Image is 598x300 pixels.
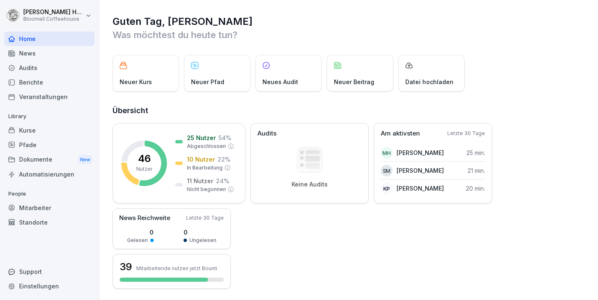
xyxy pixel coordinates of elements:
[4,110,95,123] p: Library
[216,177,229,185] p: 24 %
[405,77,453,86] p: Datei hochladen
[127,228,154,237] p: 0
[381,147,392,159] div: MH
[447,130,485,137] p: Letzte 30 Tage
[187,133,216,142] p: 25 Nutzer
[127,237,148,244] p: Gelesen
[381,183,392,194] div: KP
[218,155,230,164] p: 22 %
[4,152,95,167] a: DokumenteNew
[4,279,95,293] a: Einstellungen
[186,214,224,222] p: Letzte 30 Tage
[4,264,95,279] div: Support
[397,184,444,193] p: [PERSON_NAME]
[189,237,216,244] p: Ungelesen
[381,129,420,138] p: Am aktivsten
[136,265,217,271] p: Mitarbeitende nutzen jetzt Bounti
[4,167,95,181] a: Automatisierungen
[136,165,152,173] p: Nutzer
[120,77,152,86] p: Neuer Kurs
[262,77,298,86] p: Neues Audit
[4,215,95,230] a: Standorte
[138,154,151,164] p: 46
[468,166,485,175] p: 21 min.
[120,260,132,274] h3: 39
[119,213,170,223] p: News Reichweite
[4,123,95,138] a: Kurse
[4,90,95,104] a: Veranstaltungen
[23,16,84,22] p: Bloomell Coffeehouse
[4,201,95,215] a: Mitarbeiter
[397,148,444,157] p: [PERSON_NAME]
[4,187,95,201] p: People
[78,155,92,165] div: New
[187,164,223,172] p: In Bearbeitung
[218,133,231,142] p: 54 %
[4,46,95,60] a: News
[187,186,226,193] p: Nicht begonnen
[292,181,328,188] p: Keine Audits
[466,184,485,193] p: 20 min.
[187,143,226,150] p: Abgeschlossen
[4,75,95,90] a: Berichte
[113,15,586,28] h1: Guten Tag, [PERSON_NAME]
[187,177,213,185] p: 11 Nutzer
[184,228,216,237] p: 0
[466,148,485,157] p: 25 min.
[4,152,95,167] div: Dokumente
[381,165,392,177] div: SM
[187,155,215,164] p: 10 Nutzer
[397,166,444,175] p: [PERSON_NAME]
[334,77,374,86] p: Neuer Beitrag
[113,105,586,116] h2: Übersicht
[257,129,277,138] p: Audits
[113,28,586,41] p: Was möchtest du heute tun?
[4,31,95,46] a: Home
[191,77,224,86] p: Neuer Pfad
[4,60,95,75] a: Audits
[23,9,84,16] p: [PERSON_NAME] Häfeli
[4,138,95,152] a: Pfade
